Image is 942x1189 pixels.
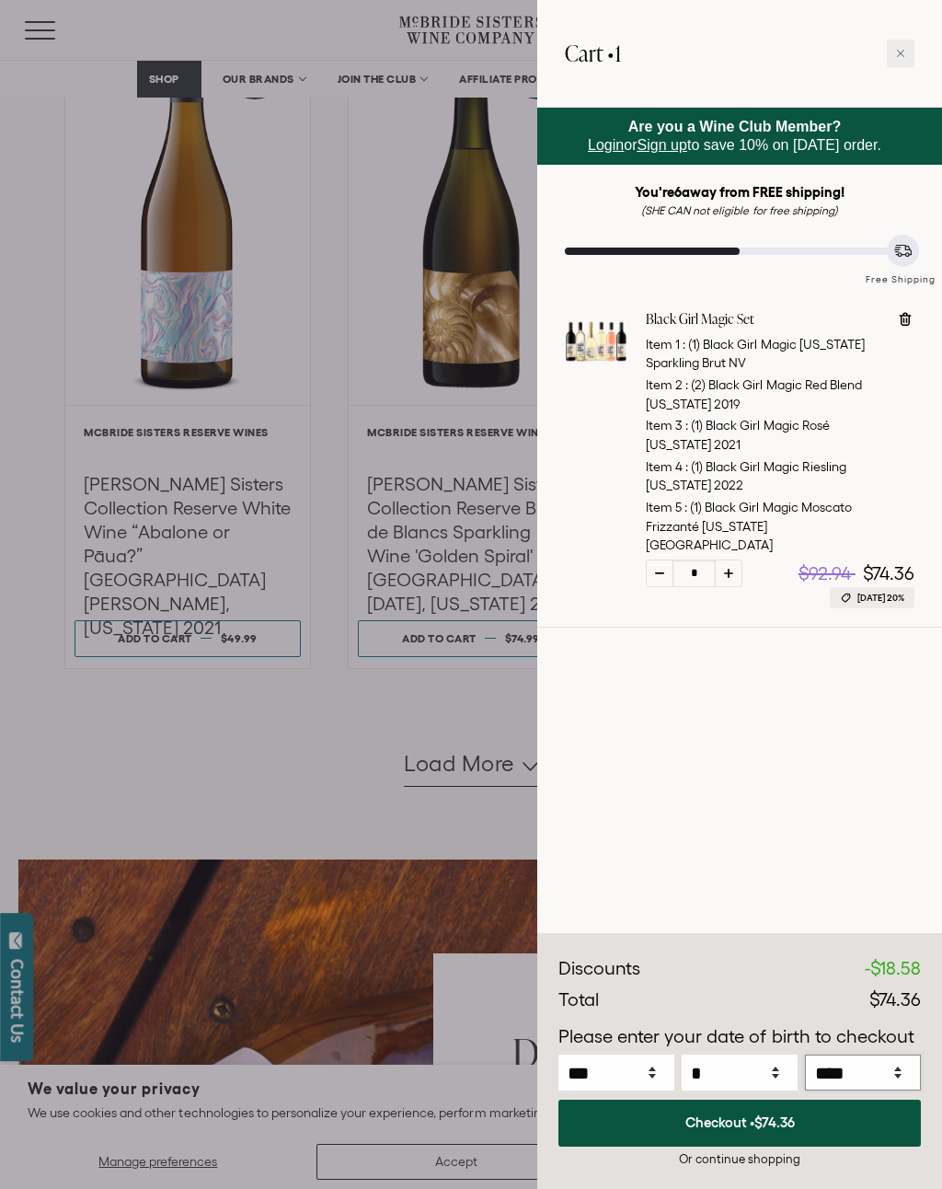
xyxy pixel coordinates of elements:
span: Item 3 [646,418,683,433]
span: [DATE] 20% [857,591,904,605]
span: $92.94 [798,563,851,583]
strong: You're away from FREE shipping! [635,184,845,200]
span: (1) Black Girl Magic [US_STATE] Sparkling Brut NV [646,337,865,371]
span: : [684,500,687,514]
span: (1) Black Girl Magic Rosé [US_STATE] 2021 [646,418,830,452]
span: Item 5 [646,500,682,514]
span: : [685,418,688,433]
span: (1) Black Girl Magic Riesling [US_STATE] 2022 [646,459,846,493]
a: Black Girl Magic Set [646,310,882,329]
a: Sign up [638,137,687,153]
strong: Are you a Wine Club Member? [628,119,842,134]
div: Discounts [558,955,640,983]
button: Checkout •$74.36 [558,1100,921,1147]
div: Or continue shopping [558,1150,921,1168]
span: Item 2 [646,377,683,392]
a: Login [588,137,624,153]
span: $74.36 [754,1114,795,1130]
span: $74.36 [869,989,921,1010]
p: Please enter your date of birth to checkout [558,1023,921,1051]
span: : [685,377,688,392]
span: (1) Black Girl Magic Moscato Frizzanté [US_STATE] [GEOGRAPHIC_DATA] [646,500,852,552]
span: (2) Black Girl Magic Red Blend [US_STATE] 2019 [646,377,862,411]
div: Free Shipping [859,255,942,287]
span: 6 [674,184,682,200]
div: - [865,955,921,983]
span: Item 1 [646,337,680,352]
span: Item 4 [646,459,683,474]
em: (SHE CAN not eligible for free shipping) [641,204,838,216]
span: : [685,459,688,474]
div: Total [558,987,599,1014]
span: $74.36 [863,563,914,583]
span: : [683,337,685,352]
h2: Cart • [565,28,621,79]
span: $18.58 [870,958,921,978]
a: Black Girl Magic Set [565,356,627,376]
span: or to save 10% on [DATE] order. [588,119,881,153]
span: 1 [615,38,621,68]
